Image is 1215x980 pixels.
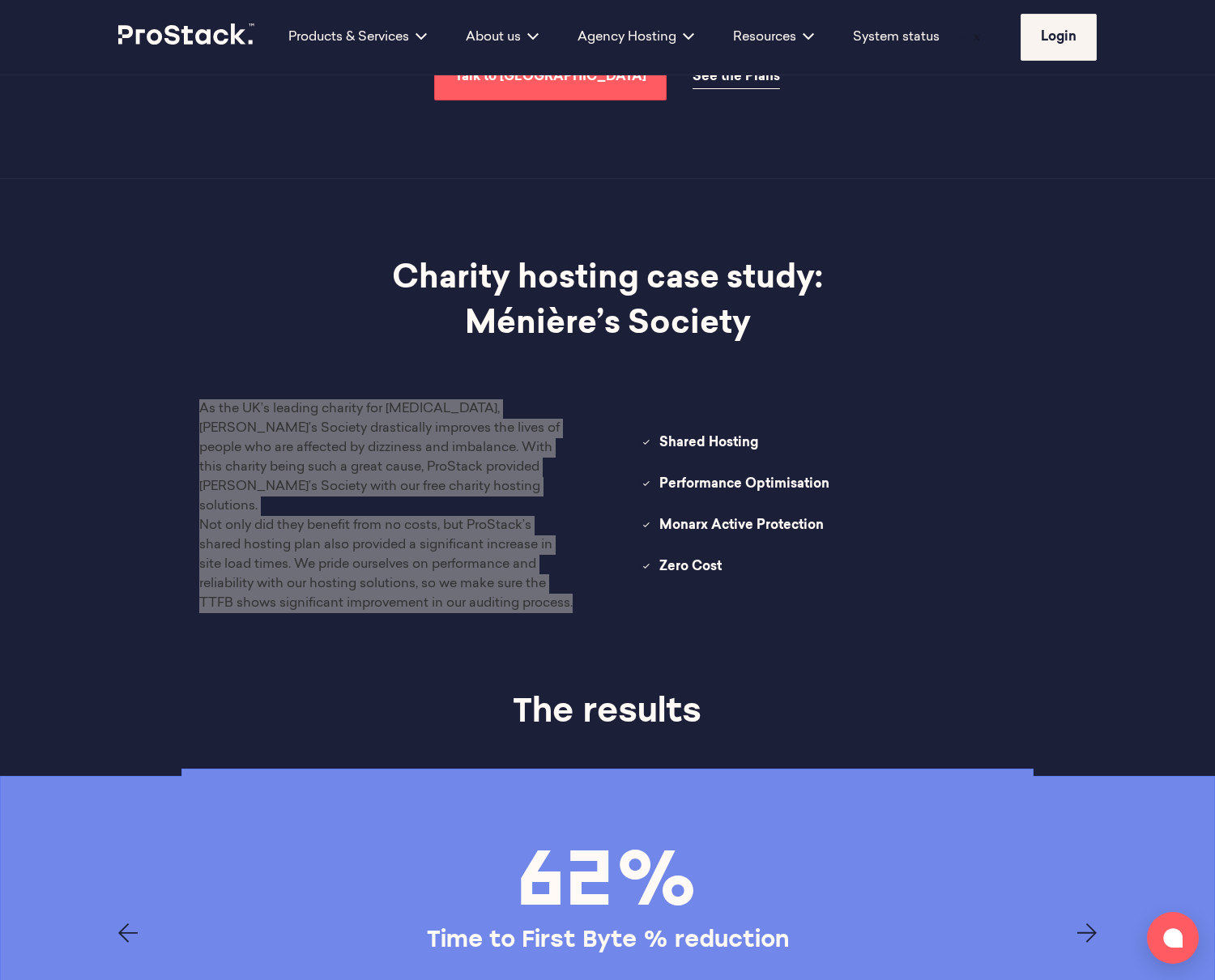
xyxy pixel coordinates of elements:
span: See the Plans [693,70,780,83]
button: Open chat window [1147,912,1199,964]
p: 62% [517,834,699,918]
img: tab_keywords_by_traffic_grey.svg [161,94,174,107]
a: System status [853,28,940,47]
button: Next page [1077,923,1097,943]
strong: Charity hosting case study: Ménière’s Society [392,263,823,341]
a: See the Plans [693,66,780,89]
button: Previous page [118,923,138,943]
span: Login [1041,31,1076,44]
h2: The results [314,691,902,736]
p: Not only did they benefit from no costs, but ProStack’s shared hosting plan also provided a signi... [199,516,575,613]
p: As the UK’s leading charity for [MEDICAL_DATA], [PERSON_NAME]’s Society drastically improves the ... [199,399,575,516]
div: Resources [714,28,833,47]
div: Agency Hosting [558,28,714,47]
span: Performance Optimisation [659,475,1016,496]
div: v 4.0.25 [45,26,79,39]
span: Zero Cost [659,557,1016,579]
img: tab_domain_overview_orange.svg [44,94,57,107]
a: Prostack logo [118,23,256,51]
img: website_grey.svg [26,42,39,55]
div: Keywords by Traffic [179,96,273,106]
div: About us [446,28,558,47]
img: logo_orange.svg [26,26,39,39]
span: Monarx Active Protection [659,516,1016,538]
a: Login [1021,14,1097,61]
div: Domain: [DOMAIN_NAME] [42,42,178,55]
a: Talk to [GEOGRAPHIC_DATA] [434,53,667,100]
div: Products & Services [269,28,446,47]
div: Domain Overview [62,96,145,106]
span: Talk to [GEOGRAPHIC_DATA] [454,70,646,83]
span: Shared Hosting [659,433,1016,455]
